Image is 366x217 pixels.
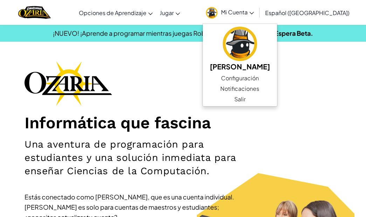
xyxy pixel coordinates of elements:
a: Configuración [203,73,277,83]
span: ¡NUEVO! ¡Aprende a programar mientras juegas Roblox! [53,29,216,37]
a: Mi Cuenta [202,1,257,23]
a: Español ([GEOGRAPHIC_DATA]) [262,3,353,22]
a: [PERSON_NAME] [203,26,277,73]
h5: [PERSON_NAME] [210,61,270,72]
span: Mi Cuenta [221,8,254,16]
a: Jugar [156,3,184,22]
h2: Una aventura de programación para estudiantes y una solución inmediata para enseñar Ciencias de l... [25,138,237,178]
a: Opciones de Aprendizaje [75,3,156,22]
img: Home [18,5,51,20]
span: Jugar [160,9,174,16]
a: Ozaria by CodeCombat logo [18,5,51,20]
img: avatar [206,7,217,19]
span: Opciones de Aprendizaje [79,9,146,16]
span: Notificaciones [220,84,259,93]
h1: Informática que fascina [25,113,341,133]
img: avatar [223,27,257,61]
a: Notificaciones [203,83,277,94]
span: Español ([GEOGRAPHIC_DATA]) [265,9,350,16]
a: Salir [203,94,277,104]
img: Ozaria branding logo [25,61,112,106]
